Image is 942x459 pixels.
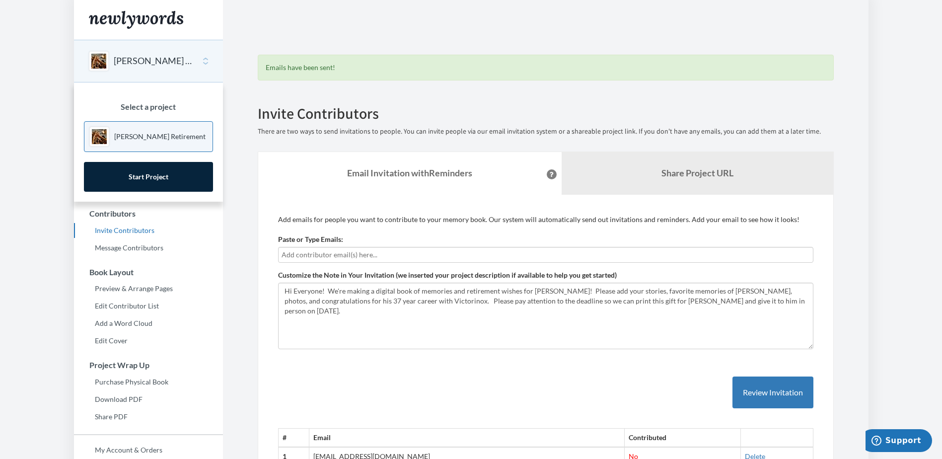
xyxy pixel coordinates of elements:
h3: Select a project [84,102,213,111]
label: Paste or Type Emails: [278,234,343,244]
strong: Email Invitation with Reminders [347,167,472,178]
label: Customize the Note in Your Invitation (we inserted your project description if available to help ... [278,270,617,280]
a: Message Contributors [74,240,223,255]
p: [PERSON_NAME] Retirement [114,132,206,142]
a: Edit Contributor List [74,299,223,313]
p: There are two ways to send invitations to people. You can invite people via our email invitation ... [258,127,834,137]
button: Review Invitation [732,377,813,409]
h3: Contributors [74,209,223,218]
a: Invite Contributors [74,223,223,238]
a: Preview & Arrange Pages [74,281,223,296]
a: Share PDF [74,409,223,424]
input: Add contributor email(s) here... [282,249,810,260]
a: Add a Word Cloud [74,316,223,331]
h3: Project Wrap Up [74,361,223,370]
a: Edit Cover [74,333,223,348]
a: Start Project [84,162,213,192]
a: [PERSON_NAME] Retirement [84,121,213,152]
button: [PERSON_NAME] Retirement [114,55,194,68]
a: My Account & Orders [74,443,223,458]
a: Purchase Physical Book [74,375,223,389]
h2: Invite Contributors [258,105,834,122]
iframe: Opens a widget where you can chat to one of our agents [866,429,932,454]
th: Contributed [624,429,740,447]
img: Newlywords logo [89,11,183,29]
b: Share Project URL [661,167,733,178]
th: Email [309,429,624,447]
div: Emails have been sent! [258,55,834,80]
textarea: Hi Everyone! We're making a digital book of memories and retirement wishes for [PERSON_NAME]! Ple... [278,283,813,349]
p: Add emails for people you want to contribute to your memory book. Our system will automatically s... [278,215,813,225]
a: Download PDF [74,392,223,407]
h3: Book Layout [74,268,223,277]
th: # [278,429,309,447]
